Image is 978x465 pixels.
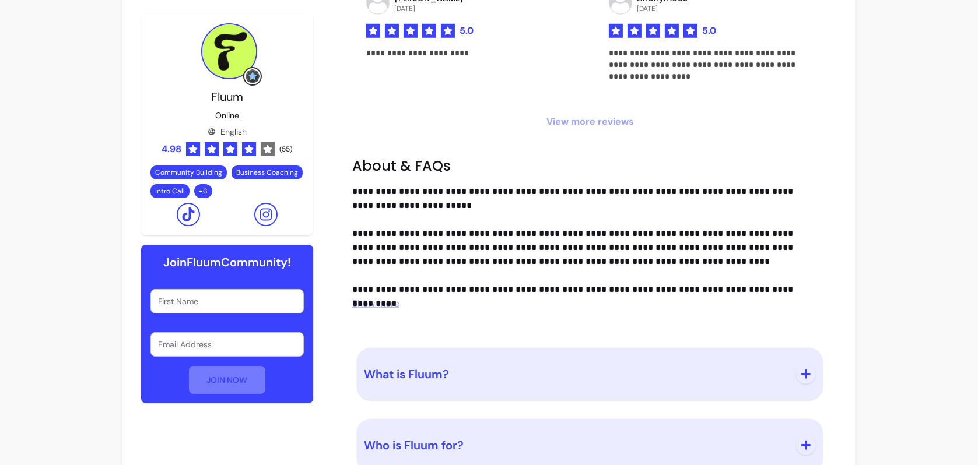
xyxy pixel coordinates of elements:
[364,426,816,464] button: Who is Fluum for?
[215,110,239,121] p: Online
[637,4,688,13] p: [DATE]
[162,142,181,156] span: 4.98
[158,295,297,307] input: First Name
[158,339,297,350] input: Email Address
[155,168,222,177] span: Community Building
[364,355,816,393] button: What is Fluum?
[197,186,210,196] span: + 6
[702,24,716,38] span: 5.0
[364,438,464,453] span: Who is Fluum for?
[394,4,464,13] p: [DATE]
[352,115,828,129] span: View more reviews
[155,186,185,196] span: Intro Call
[460,24,474,38] span: 5.0
[246,69,260,83] img: Grow
[279,145,292,154] span: ( 55 )
[364,367,449,382] span: What is Fluum?
[163,254,291,270] h6: Join Fluum Community!
[352,157,828,175] h2: About & FAQs
[236,168,298,177] span: Business Coaching
[201,23,257,79] img: Provider image
[208,126,247,138] div: English
[211,89,243,104] span: Fluum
